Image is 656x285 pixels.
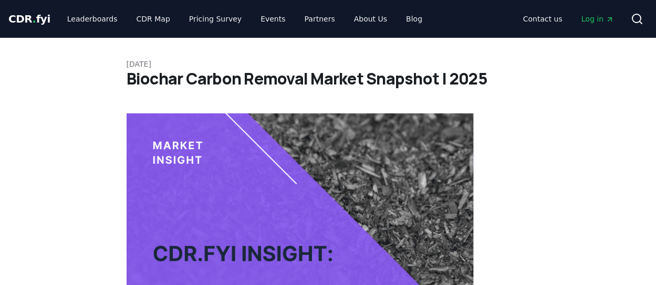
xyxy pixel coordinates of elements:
nav: Main [59,9,431,28]
span: Log in [581,14,614,24]
a: Log in [573,9,622,28]
span: . [33,13,36,25]
a: Pricing Survey [181,9,250,28]
a: Events [252,9,294,28]
a: Blog [398,9,431,28]
a: Contact us [515,9,571,28]
p: [DATE] [127,59,530,69]
a: Partners [296,9,343,28]
span: CDR fyi [8,13,50,25]
a: Leaderboards [59,9,126,28]
nav: Main [515,9,622,28]
a: CDR.fyi [8,12,50,26]
a: CDR Map [128,9,179,28]
h1: Biochar Carbon Removal Market Snapshot | 2025 [127,69,530,88]
a: About Us [346,9,395,28]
